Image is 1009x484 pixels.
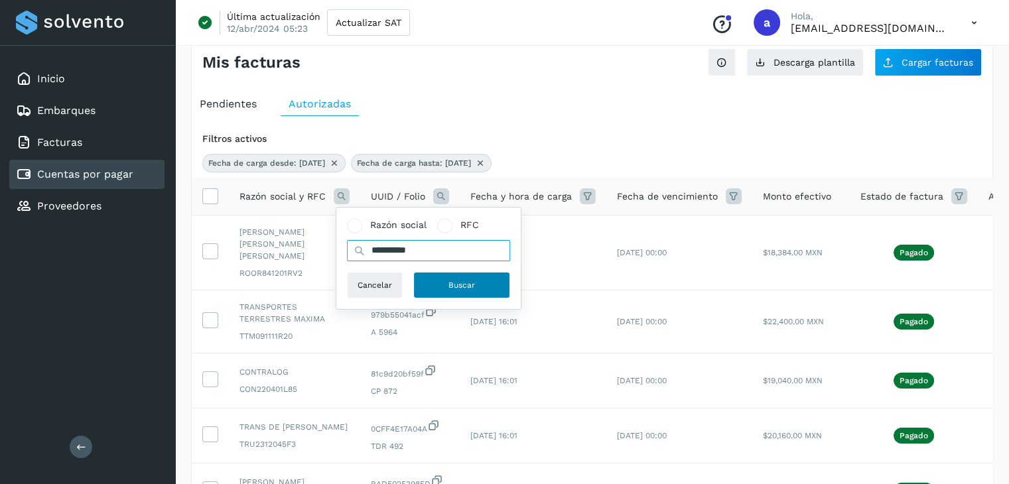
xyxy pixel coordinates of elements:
span: $19,040.00 MXN [763,376,823,385]
span: CONTRALOG [239,366,350,378]
span: 81c9d20bf59f [371,364,449,380]
span: Fecha y hora de carga [470,190,572,204]
span: Razón social y RFC [239,190,326,204]
span: 979b55041acf [371,305,449,321]
div: Embarques [9,96,165,125]
span: CP 872 [371,385,449,397]
p: Última actualización [227,11,320,23]
span: [DATE] 16:01 [470,376,517,385]
button: Cargar facturas [874,48,982,76]
span: Pendientes [200,97,257,110]
span: Fecha de carga desde: [DATE] [208,157,325,169]
span: [DATE] 00:00 [617,376,667,385]
button: Descarga plantilla [746,48,864,76]
span: Cargar facturas [902,58,973,67]
span: $20,160.00 MXN [763,431,822,440]
span: UUID / Folio [371,190,425,204]
p: Pagado [900,248,928,257]
div: Inicio [9,64,165,93]
span: [DATE] 00:00 [617,431,667,440]
span: ROOR841201RV2 [239,267,350,279]
div: Proveedores [9,192,165,221]
span: Fecha de carga hasta: [DATE] [357,157,471,169]
p: Pagado [900,317,928,326]
a: Proveedores [37,200,101,212]
span: Estado de factura [860,190,943,204]
a: Facturas [37,136,82,149]
p: 12/abr/2024 05:23 [227,23,308,34]
span: Fecha de vencimiento [617,190,718,204]
button: Actualizar SAT [327,9,410,36]
span: Descarga plantilla [774,58,855,67]
span: A 5964 [371,326,449,338]
span: TRANS DE [PERSON_NAME] [239,421,350,433]
p: Hola, [791,11,950,22]
div: Facturas [9,128,165,157]
span: Monto efectivo [763,190,831,204]
span: $18,384.00 MXN [763,248,823,257]
span: [DATE] 00:00 [617,248,667,257]
span: Actualizar SAT [336,18,401,27]
span: TTM091111R20 [239,330,350,342]
span: TRU2312045F3 [239,438,350,450]
div: Filtros activos [202,132,982,146]
span: TDR 492 [371,440,449,452]
span: Autorizadas [289,97,351,110]
span: [DATE] 00:00 [617,317,667,326]
span: CON220401L85 [239,383,350,395]
a: Inicio [37,72,65,85]
p: Pagado [900,431,928,440]
span: 0CFF4E17A04A [371,419,449,435]
span: TRANSPORTES TERRESTRES MAXIMA [239,301,350,325]
div: Fecha de carga desde: 2025-06-16 [202,154,346,172]
p: Pagado [900,376,928,385]
span: [DATE] 16:01 [470,317,517,326]
a: Embarques [37,104,96,117]
h4: Mis facturas [202,53,301,72]
span: [PERSON_NAME] [PERSON_NAME] [PERSON_NAME] [239,226,350,262]
span: [DATE] 16:01 [470,431,517,440]
a: Cuentas por pagar [37,168,133,180]
span: $22,400.00 MXN [763,317,824,326]
p: admon@logicen.com.mx [791,22,950,34]
div: Fecha de carga hasta: 2025-06-30 [351,154,492,172]
div: Cuentas por pagar [9,160,165,189]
